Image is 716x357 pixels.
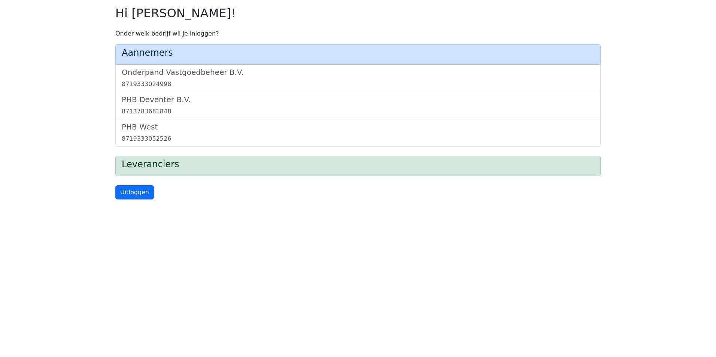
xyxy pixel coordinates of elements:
h5: PHB Deventer B.V. [122,95,594,104]
h2: Hi [PERSON_NAME]! [115,6,601,20]
div: 8713783681848 [122,107,594,116]
p: Onder welk bedrijf wil je inloggen? [115,29,601,38]
h4: Leveranciers [122,159,594,170]
div: 8719333052526 [122,134,594,143]
a: Uitloggen [115,185,154,199]
a: PHB West8719333052526 [122,122,594,143]
a: PHB Deventer B.V.8713783681848 [122,95,594,116]
h4: Aannemers [122,48,594,58]
h5: Onderpand Vastgoedbeheer B.V. [122,68,594,77]
div: 8719333024998 [122,80,594,89]
a: Onderpand Vastgoedbeheer B.V.8719333024998 [122,68,594,89]
h5: PHB West [122,122,594,131]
